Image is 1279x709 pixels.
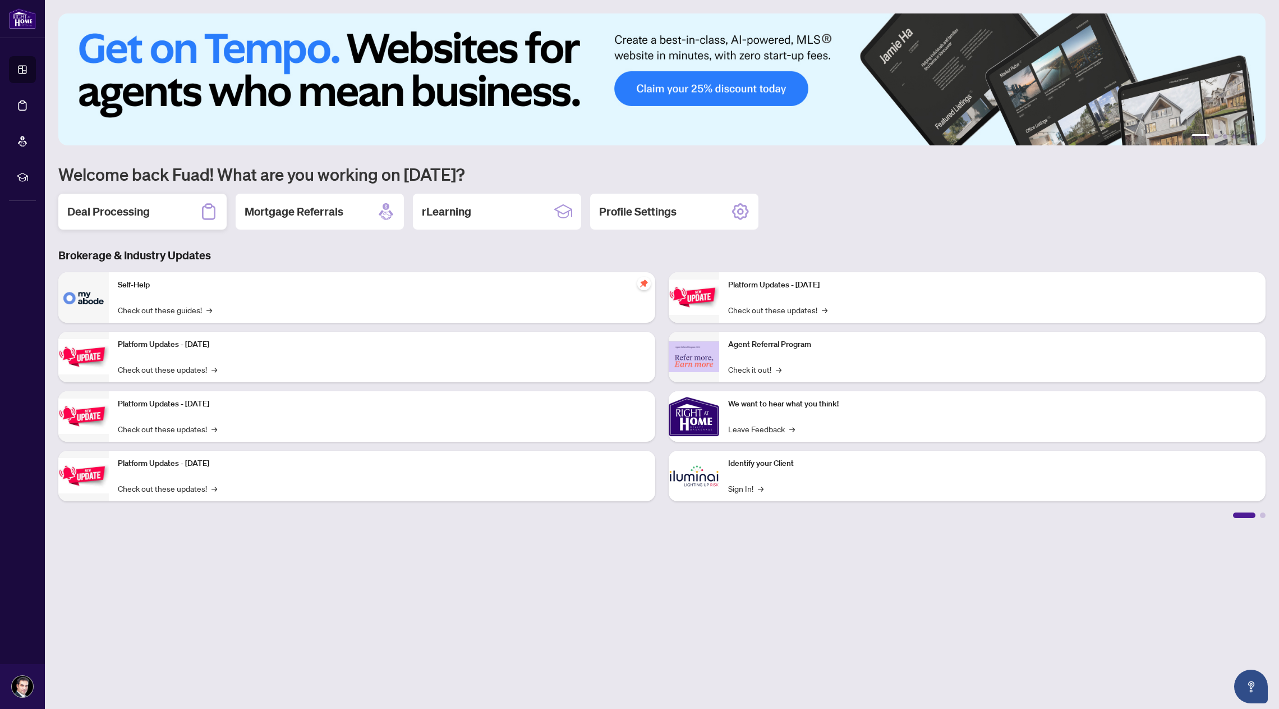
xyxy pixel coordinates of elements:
img: logo [9,8,36,29]
a: Check out these updates!→ [118,423,217,435]
a: Sign In!→ [728,482,763,495]
a: Check out these updates!→ [118,482,217,495]
button: 3 [1223,134,1227,139]
h2: rLearning [422,204,471,219]
span: → [758,482,763,495]
p: Platform Updates - [DATE] [728,279,1257,291]
p: Platform Updates - [DATE] [118,339,646,351]
img: Platform Updates - July 8, 2025 [58,458,109,493]
img: Platform Updates - July 21, 2025 [58,399,109,434]
img: Self-Help [58,272,109,323]
a: Check out these guides!→ [118,304,212,316]
h3: Brokerage & Industry Updates [58,248,1266,263]
span: → [211,423,217,435]
span: → [211,482,217,495]
a: Check it out!→ [728,363,781,376]
h2: Deal Processing [67,204,150,219]
img: We want to hear what you think! [669,391,719,442]
a: Check out these updates!→ [728,304,827,316]
button: 2 [1214,134,1218,139]
button: Open asap [1234,670,1268,703]
img: Profile Icon [12,676,33,697]
h1: Welcome back Fuad! What are you working on [DATE]? [58,163,1266,185]
p: We want to hear what you think! [728,398,1257,410]
h2: Profile Settings [599,204,677,219]
p: Agent Referral Program [728,339,1257,351]
button: 5 [1241,134,1245,139]
span: → [776,363,781,376]
img: Slide 0 [58,13,1266,145]
p: Platform Updates - [DATE] [118,458,646,470]
p: Identify your Client [728,458,1257,470]
button: 6 [1250,134,1254,139]
img: Agent Referral Program [669,341,719,372]
span: → [822,304,827,316]
img: Platform Updates - June 23, 2025 [669,280,719,315]
a: Leave Feedback→ [728,423,795,435]
h2: Mortgage Referrals [245,204,343,219]
img: Identify your Client [669,451,719,501]
span: → [211,363,217,376]
img: Platform Updates - September 16, 2025 [58,339,109,374]
span: → [206,304,212,316]
a: Check out these updates!→ [118,363,217,376]
button: 4 [1232,134,1236,139]
p: Self-Help [118,279,646,291]
p: Platform Updates - [DATE] [118,398,646,410]
button: 1 [1191,134,1209,139]
span: pushpin [637,277,651,290]
span: → [789,423,795,435]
